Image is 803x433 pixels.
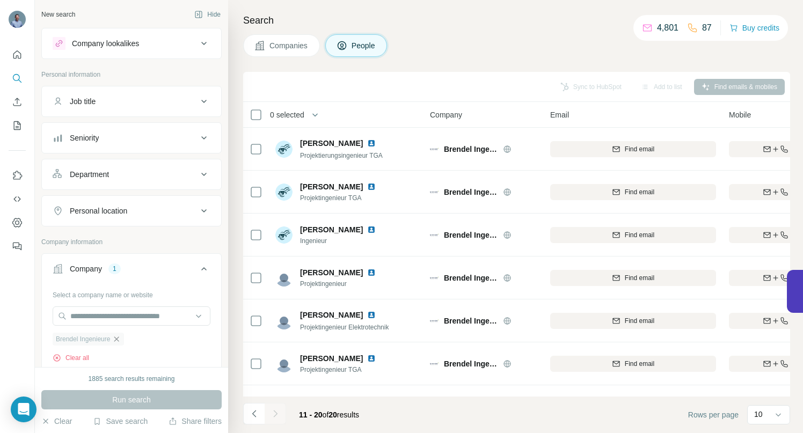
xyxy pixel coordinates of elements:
[53,353,89,363] button: Clear all
[367,182,376,191] img: LinkedIn logo
[300,324,389,331] span: Projektingenieur Elektrotechnik
[367,225,376,234] img: LinkedIn logo
[300,396,363,407] span: [PERSON_NAME]
[444,230,498,240] span: Brendel Ingenieure
[275,226,293,244] img: Avatar
[444,315,498,326] span: Brendel Ingenieure
[625,187,654,197] span: Find email
[70,96,96,107] div: Job title
[42,256,221,286] button: Company1
[625,230,654,240] span: Find email
[9,69,26,88] button: Search
[300,310,363,320] span: [PERSON_NAME]
[625,273,654,283] span: Find email
[430,231,439,239] img: Logo of Brendel Ingenieure
[300,224,363,235] span: [PERSON_NAME]
[56,334,110,344] span: Brendel Ingenieure
[41,10,75,19] div: New search
[9,116,26,135] button: My lists
[444,144,498,155] span: Brendel Ingenieure
[300,152,383,159] span: Projektierungsingenieur TGA
[70,169,109,180] div: Department
[275,269,293,287] img: Avatar
[625,316,654,326] span: Find email
[430,188,439,196] img: Logo of Brendel Ingenieure
[430,145,439,153] img: Logo of Brendel Ingenieure
[41,416,72,427] button: Clear
[323,410,329,419] span: of
[169,416,222,427] button: Share filters
[270,109,304,120] span: 0 selected
[367,354,376,363] img: LinkedIn logo
[550,227,716,243] button: Find email
[275,141,293,158] img: Avatar
[9,45,26,64] button: Quick start
[72,38,139,49] div: Company lookalikes
[42,162,221,187] button: Department
[352,40,376,51] span: People
[300,267,363,278] span: [PERSON_NAME]
[275,312,293,329] img: Avatar
[275,184,293,201] img: Avatar
[729,20,779,35] button: Buy credits
[42,125,221,151] button: Seniority
[41,237,222,247] p: Company information
[729,109,751,120] span: Mobile
[9,92,26,112] button: Enrich CSV
[328,410,337,419] span: 20
[9,213,26,232] button: Dashboard
[367,311,376,319] img: LinkedIn logo
[53,286,210,300] div: Select a company name or website
[444,187,498,197] span: Brendel Ingenieure
[300,279,389,289] span: Projektingenieur
[430,317,439,325] img: Logo of Brendel Ingenieure
[41,70,222,79] p: Personal information
[9,189,26,209] button: Use Surfe API
[42,31,221,56] button: Company lookalikes
[300,181,363,192] span: [PERSON_NAME]
[444,273,498,283] span: Brendel Ingenieure
[550,270,716,286] button: Find email
[550,184,716,200] button: Find email
[299,410,359,419] span: results
[9,11,26,28] img: Avatar
[11,397,36,422] div: Open Intercom Messenger
[269,40,309,51] span: Companies
[550,109,569,120] span: Email
[550,356,716,372] button: Find email
[550,313,716,329] button: Find email
[299,410,323,419] span: 11 - 20
[9,166,26,185] button: Use Surfe on LinkedIn
[625,144,654,154] span: Find email
[93,416,148,427] button: Save search
[550,141,716,157] button: Find email
[367,139,376,148] img: LinkedIn logo
[300,236,389,246] span: Ingenieur
[657,21,678,34] p: 4,801
[275,355,293,372] img: Avatar
[42,89,221,114] button: Job title
[70,133,99,143] div: Seniority
[625,359,654,369] span: Find email
[430,274,439,282] img: Logo of Brendel Ingenieure
[300,193,389,203] span: Projektingenieur TGA
[367,268,376,277] img: LinkedIn logo
[688,409,739,420] span: Rows per page
[42,198,221,224] button: Personal location
[187,6,228,23] button: Hide
[430,109,462,120] span: Company
[444,358,498,369] span: Brendel Ingenieure
[300,354,363,363] span: [PERSON_NAME]
[430,359,439,368] img: Logo of Brendel Ingenieure
[243,403,265,424] button: Navigate to previous page
[754,409,763,420] p: 10
[70,206,127,216] div: Personal location
[300,138,363,149] span: [PERSON_NAME]
[9,237,26,256] button: Feedback
[243,13,790,28] h4: Search
[89,374,175,384] div: 1885 search results remaining
[108,264,121,274] div: 1
[300,365,389,375] span: Projektingenieur TGA
[702,21,712,34] p: 87
[70,263,102,274] div: Company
